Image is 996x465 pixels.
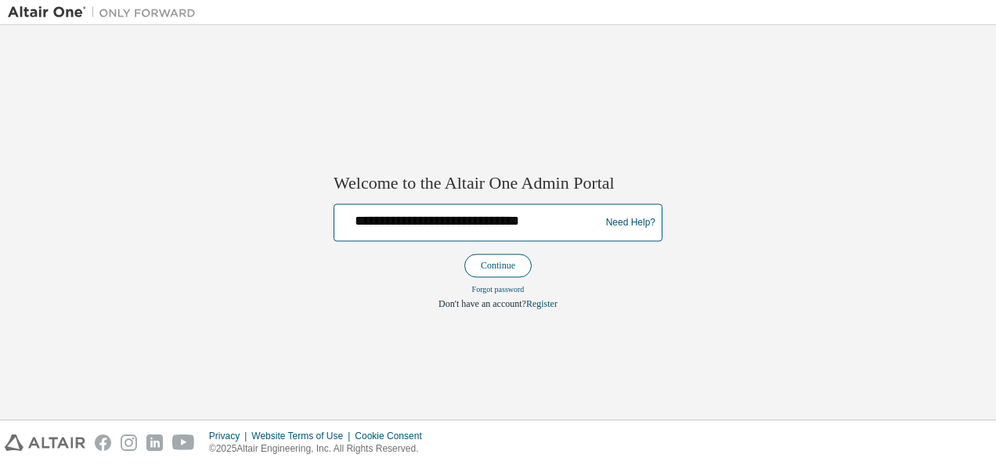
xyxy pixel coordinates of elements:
[334,172,662,194] h2: Welcome to the Altair One Admin Portal
[355,430,431,442] div: Cookie Consent
[464,254,532,278] button: Continue
[5,434,85,451] img: altair_logo.svg
[472,286,525,294] a: Forgot password
[438,299,526,310] span: Don't have an account?
[209,442,431,456] p: © 2025 Altair Engineering, Inc. All Rights Reserved.
[172,434,195,451] img: youtube.svg
[95,434,111,451] img: facebook.svg
[8,5,204,20] img: Altair One
[146,434,163,451] img: linkedin.svg
[251,430,355,442] div: Website Terms of Use
[121,434,137,451] img: instagram.svg
[526,299,558,310] a: Register
[209,430,251,442] div: Privacy
[606,222,655,223] a: Need Help?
